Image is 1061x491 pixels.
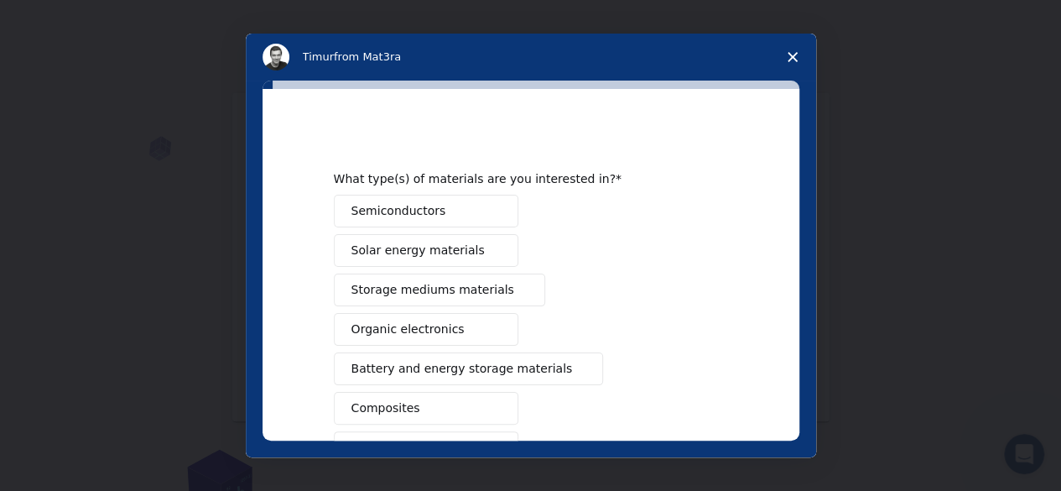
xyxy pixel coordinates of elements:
[334,195,518,227] button: Semiconductors
[334,353,604,385] button: Battery and energy storage materials
[334,313,518,346] button: Organic electronics
[303,50,334,63] span: Timur
[351,281,514,299] span: Storage mediums materials
[263,44,289,71] img: Profile image for Timur
[34,12,94,27] span: Support
[334,50,401,63] span: from Mat3ra
[769,34,816,81] span: Close survey
[351,321,465,338] span: Organic electronics
[351,439,405,457] span: Polymers
[351,400,420,417] span: Composites
[334,171,703,186] div: What type(s) of materials are you interested in?
[351,202,446,220] span: Semiconductors
[334,234,518,267] button: Solar energy materials
[351,360,573,378] span: Battery and energy storage materials
[351,242,485,259] span: Solar energy materials
[334,431,518,464] button: Polymers
[334,392,518,425] button: Composites
[334,274,545,306] button: Storage mediums materials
